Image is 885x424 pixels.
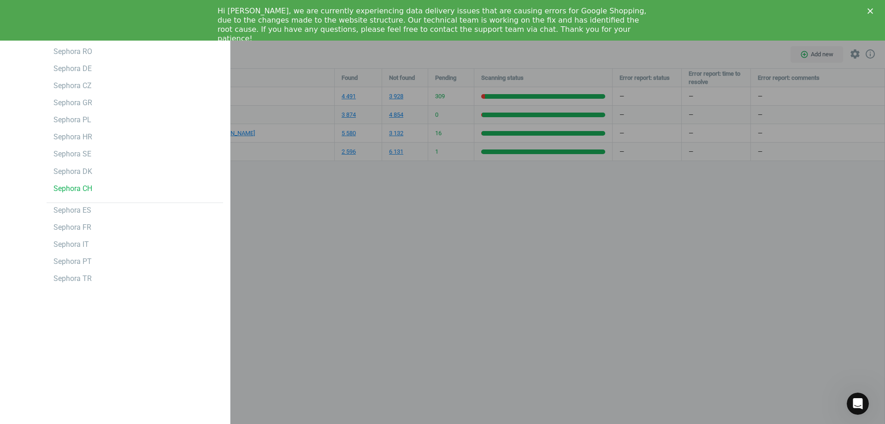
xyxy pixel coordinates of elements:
[53,239,89,250] div: Sephora IT
[53,167,92,177] div: Sephora DK
[53,257,92,267] div: Sephora PT
[53,64,92,74] div: Sephora DE
[847,393,869,415] iframe: Intercom live chat
[218,6,653,43] div: Hi [PERSON_NAME], we are currently experiencing data delivery issues that are causing errors for ...
[53,98,92,108] div: Sephora GR
[53,81,92,91] div: Sephora CZ
[53,184,92,194] div: Sephora CH
[53,47,92,57] div: Sephora RO
[53,274,92,284] div: Sephora TR
[867,8,877,14] div: Close
[53,222,91,233] div: Sephora FR
[53,149,91,159] div: Sephora SE
[53,132,92,142] div: Sephora HR
[53,115,91,125] div: Sephora PL
[53,205,91,215] div: Sephora ES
